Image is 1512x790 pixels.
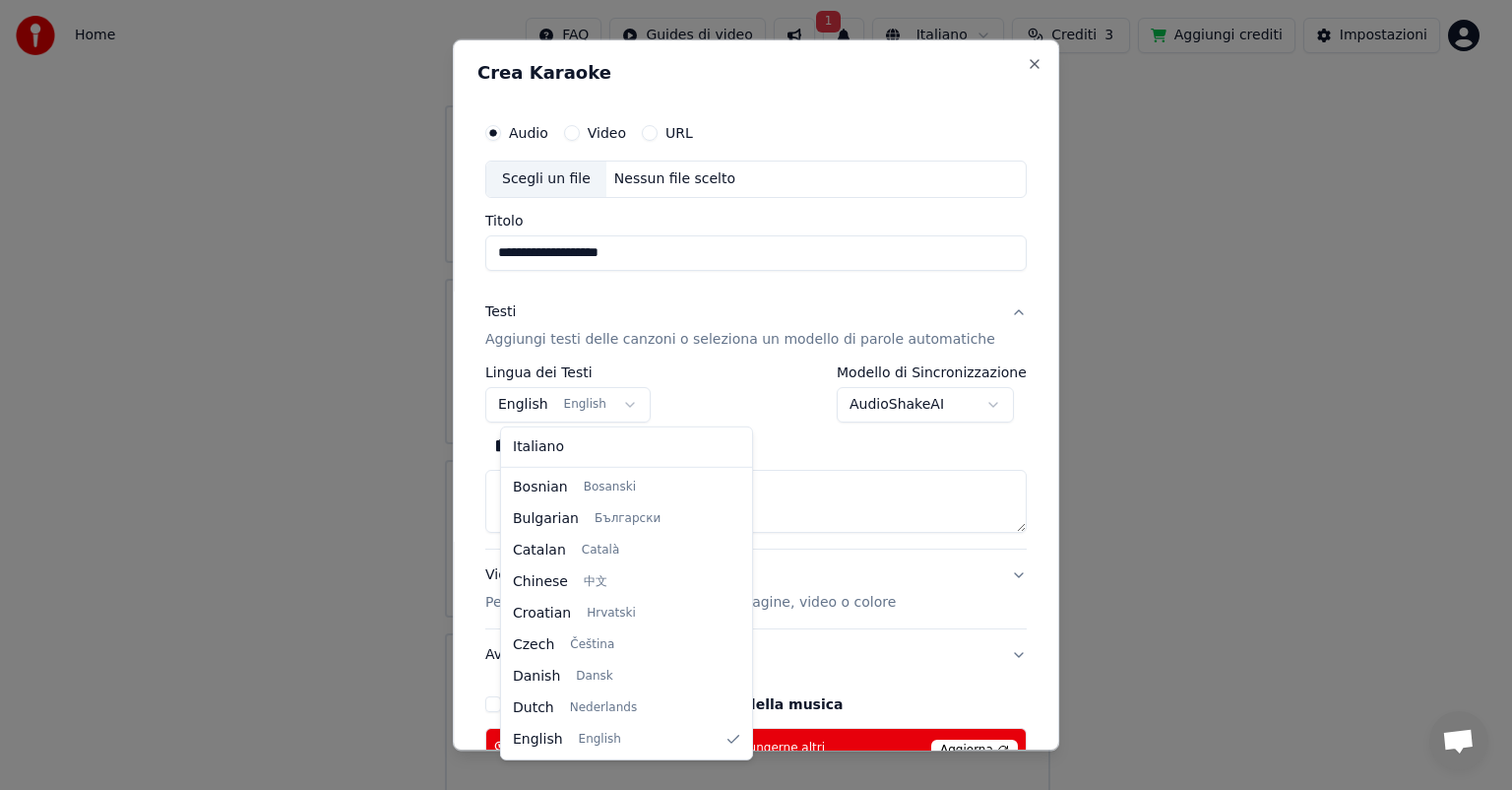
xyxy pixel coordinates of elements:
[513,604,571,624] span: Croatian
[595,511,661,527] span: Български
[513,437,564,457] span: Italiano
[513,541,566,560] span: Catalan
[513,667,560,687] span: Danish
[570,637,614,653] span: Čeština
[584,574,607,590] span: 中文
[579,732,621,748] span: English
[576,669,612,685] span: Dansk
[587,606,636,622] span: Hrvatski
[513,509,579,529] span: Bulgarian
[513,730,563,750] span: English
[513,635,554,655] span: Czech
[513,478,568,497] span: Bosnian
[513,572,568,592] span: Chinese
[582,543,619,559] span: Català
[513,698,554,718] span: Dutch
[570,700,637,716] span: Nederlands
[584,480,636,495] span: Bosanski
